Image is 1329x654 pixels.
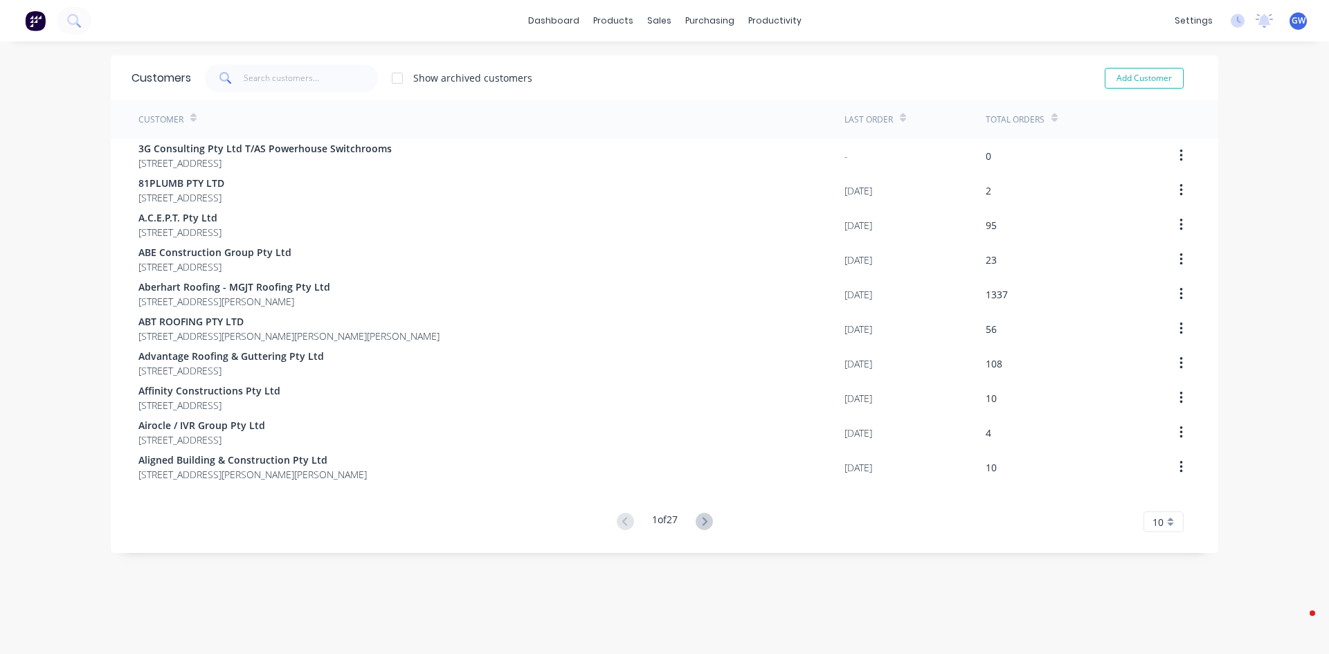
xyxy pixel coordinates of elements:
[678,10,741,31] div: purchasing
[138,176,224,190] span: 81PLUMB PTY LTD
[844,426,872,440] div: [DATE]
[138,294,330,309] span: [STREET_ADDRESS][PERSON_NAME]
[844,113,893,126] div: Last Order
[138,418,265,433] span: Airocle / IVR Group Pty Ltd
[986,183,991,198] div: 2
[844,218,872,233] div: [DATE]
[986,113,1045,126] div: Total Orders
[25,10,46,31] img: Factory
[844,149,848,163] div: -
[138,467,367,482] span: [STREET_ADDRESS][PERSON_NAME][PERSON_NAME]
[844,322,872,336] div: [DATE]
[986,426,991,440] div: 4
[986,287,1008,302] div: 1337
[521,10,586,31] a: dashboard
[986,218,997,233] div: 95
[640,10,678,31] div: sales
[138,398,280,412] span: [STREET_ADDRESS]
[986,253,997,267] div: 23
[986,391,997,406] div: 10
[132,70,191,87] div: Customers
[844,253,872,267] div: [DATE]
[138,245,291,260] span: ABE Construction Group Pty Ltd
[138,453,367,467] span: Aligned Building & Construction Pty Ltd
[138,260,291,274] span: [STREET_ADDRESS]
[844,183,872,198] div: [DATE]
[138,349,324,363] span: Advantage Roofing & Guttering Pty Ltd
[138,141,392,156] span: 3G Consulting Pty Ltd T/AS Powerhouse Switchrooms
[138,156,392,170] span: [STREET_ADDRESS]
[986,322,997,336] div: 56
[986,460,997,475] div: 10
[138,363,324,378] span: [STREET_ADDRESS]
[138,225,221,239] span: [STREET_ADDRESS]
[844,391,872,406] div: [DATE]
[138,113,183,126] div: Customer
[138,314,440,329] span: ABT ROOFING PTY LTD
[413,71,532,85] div: Show archived customers
[1152,515,1164,529] span: 10
[844,287,872,302] div: [DATE]
[138,433,265,447] span: [STREET_ADDRESS]
[741,10,808,31] div: productivity
[138,280,330,294] span: Aberhart Roofing - MGJT Roofing Pty Ltd
[138,210,221,225] span: A.C.E.P.T. Pty Ltd
[586,10,640,31] div: products
[1105,68,1184,89] button: Add Customer
[844,356,872,371] div: [DATE]
[138,329,440,343] span: [STREET_ADDRESS][PERSON_NAME][PERSON_NAME][PERSON_NAME]
[1292,15,1305,27] span: GW
[986,356,1002,371] div: 108
[986,149,991,163] div: 0
[844,460,872,475] div: [DATE]
[138,383,280,398] span: Affinity Constructions Pty Ltd
[1168,10,1220,31] div: settings
[138,190,224,205] span: [STREET_ADDRESS]
[1282,607,1315,640] iframe: Intercom live chat
[244,64,379,92] input: Search customers...
[652,512,678,532] div: 1 of 27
